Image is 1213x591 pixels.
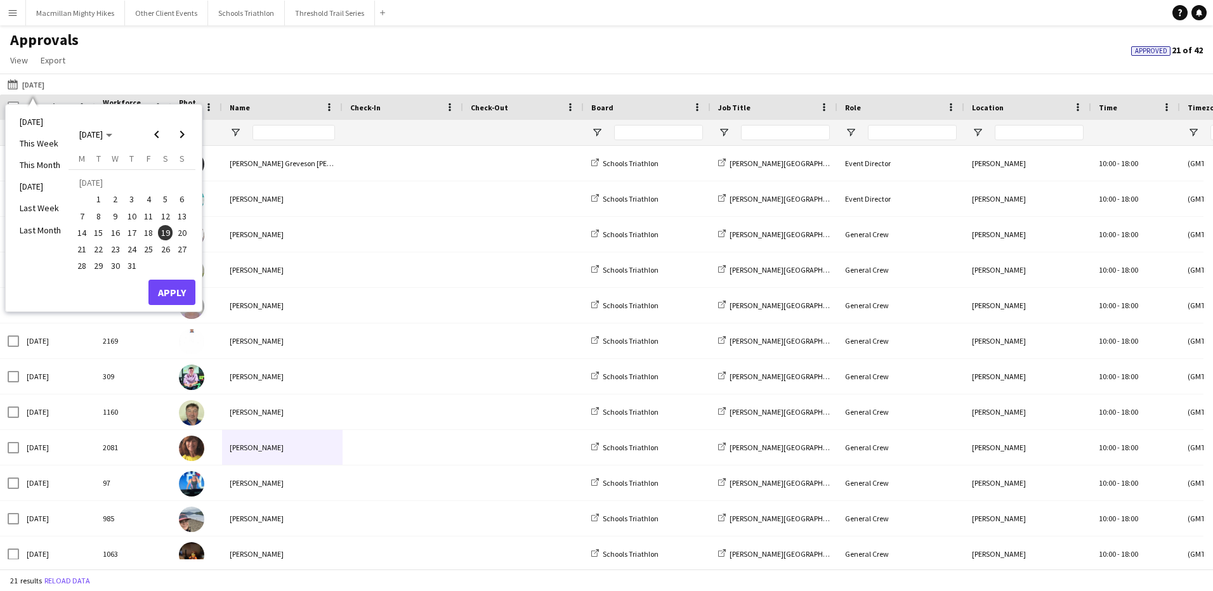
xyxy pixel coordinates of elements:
[603,159,659,168] span: Schools Triathlon
[964,394,1091,429] div: [PERSON_NAME]
[730,194,863,204] span: [PERSON_NAME][GEOGRAPHIC_DATA] Tri
[163,153,168,164] span: S
[141,209,156,224] span: 11
[74,241,90,257] button: 21-07-2025
[74,123,117,146] button: Choose month and year
[74,209,89,224] span: 7
[591,265,659,275] a: Schools Triathlon
[591,159,659,168] a: Schools Triathlon
[730,443,863,452] span: [PERSON_NAME][GEOGRAPHIC_DATA] Tri
[108,209,123,224] span: 9
[350,103,381,112] span: Check-In
[1121,265,1138,275] span: 18:00
[837,288,964,323] div: General Crew
[730,265,863,275] span: [PERSON_NAME][GEOGRAPHIC_DATA] Tri
[837,536,964,571] div: General Crew
[179,436,204,461] img: Valerie Webber
[995,125,1084,140] input: Location Filter Input
[222,146,343,181] div: [PERSON_NAME] Greveson [PERSON_NAME]
[1117,336,1120,346] span: -
[10,55,28,66] span: View
[1099,372,1116,381] span: 10:00
[124,192,140,207] span: 3
[1117,265,1120,275] span: -
[1121,514,1138,523] span: 18:00
[95,430,171,465] div: 2081
[964,465,1091,500] div: [PERSON_NAME]
[603,478,659,488] span: Schools Triathlon
[222,359,343,394] div: [PERSON_NAME]
[174,208,190,224] button: 13-07-2025
[158,225,173,240] span: 19
[174,191,190,207] button: 06-07-2025
[5,77,47,92] button: [DATE]
[12,197,69,219] li: Last Week
[179,542,204,568] img: Emma Hayes
[222,288,343,323] div: [PERSON_NAME]
[1117,372,1120,381] span: -
[252,125,335,140] input: Name Filter Input
[96,153,101,164] span: T
[1121,372,1138,381] span: 18:00
[1121,336,1138,346] span: 18:00
[1121,230,1138,239] span: 18:00
[5,52,33,68] a: View
[837,217,964,252] div: General Crew
[718,336,863,346] a: [PERSON_NAME][GEOGRAPHIC_DATA] Tri
[157,241,173,257] button: 26-07-2025
[1117,230,1120,239] span: -
[837,394,964,429] div: General Crew
[19,323,95,358] div: [DATE]
[591,301,659,310] a: Schools Triathlon
[12,219,69,241] li: Last Month
[157,208,173,224] button: 12-07-2025
[1099,514,1116,523] span: 10:00
[591,549,659,559] a: Schools Triathlon
[591,103,613,112] span: Board
[107,208,124,224] button: 09-07-2025
[179,471,204,497] img: sarah porter
[124,224,140,241] button: 17-07-2025
[222,430,343,465] div: [PERSON_NAME]
[730,549,863,559] span: [PERSON_NAME][GEOGRAPHIC_DATA] Tri
[74,225,89,240] span: 14
[285,1,375,25] button: Threshold Trail Series
[79,153,85,164] span: M
[179,507,204,532] img: Lucy Plumridge
[964,146,1091,181] div: [PERSON_NAME]
[174,225,190,240] span: 20
[79,129,103,140] span: [DATE]
[603,265,659,275] span: Schools Triathlon
[90,241,107,257] button: 22-07-2025
[1099,549,1116,559] span: 10:00
[718,230,863,239] a: [PERSON_NAME][GEOGRAPHIC_DATA] Tri
[1099,443,1116,452] span: 10:00
[179,98,199,117] span: Photo
[90,208,107,224] button: 08-07-2025
[471,103,508,112] span: Check-Out
[1121,159,1138,168] span: 18:00
[718,265,863,275] a: [PERSON_NAME][GEOGRAPHIC_DATA] Tri
[1099,159,1116,168] span: 10:00
[718,407,863,417] a: [PERSON_NAME][GEOGRAPHIC_DATA] Tri
[868,125,957,140] input: Role Filter Input
[591,514,659,523] a: Schools Triathlon
[1117,301,1120,310] span: -
[837,181,964,216] div: Event Director
[603,230,659,239] span: Schools Triathlon
[591,230,659,239] a: Schools Triathlon
[1121,194,1138,204] span: 18:00
[603,336,659,346] span: Schools Triathlon
[12,176,69,197] li: [DATE]
[95,394,171,429] div: 1160
[730,159,863,168] span: [PERSON_NAME][GEOGRAPHIC_DATA] Tri
[1099,478,1116,488] span: 10:00
[19,359,95,394] div: [DATE]
[90,191,107,207] button: 01-07-2025
[12,111,69,133] li: [DATE]
[169,122,195,147] button: Next month
[74,259,89,274] span: 28
[591,372,659,381] a: Schools Triathlon
[964,359,1091,394] div: [PERSON_NAME]
[1099,194,1116,204] span: 10:00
